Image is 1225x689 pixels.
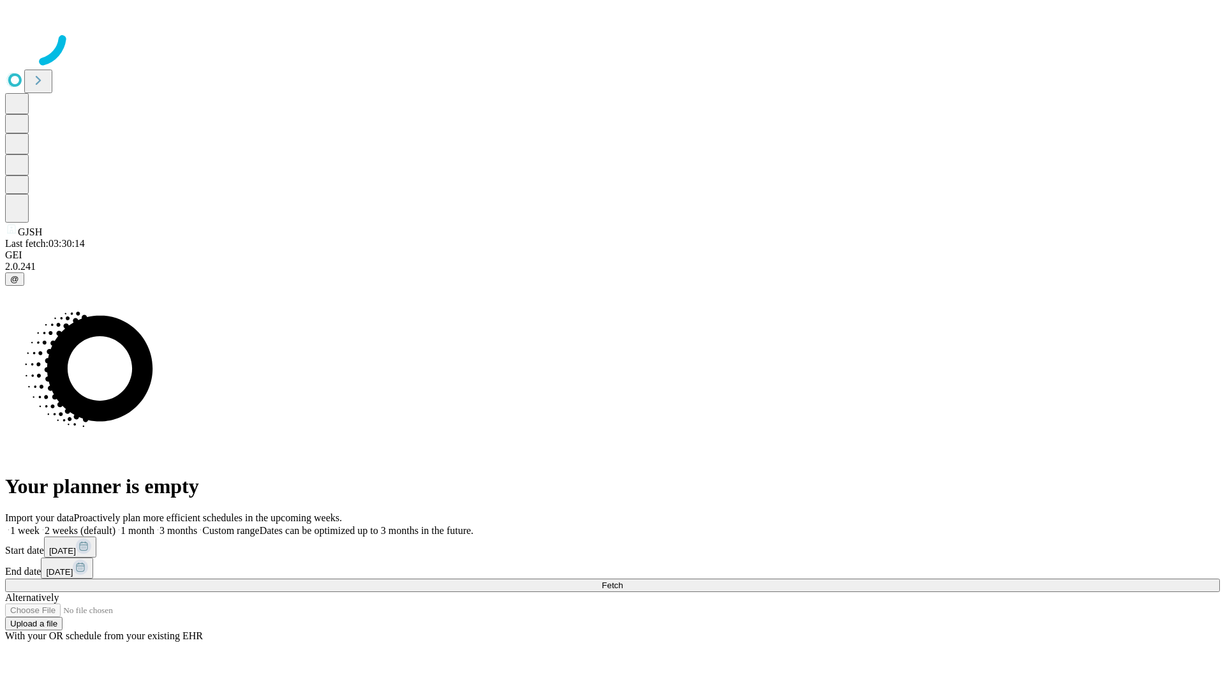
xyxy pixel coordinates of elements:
[602,581,623,590] span: Fetch
[18,226,42,237] span: GJSH
[5,261,1220,272] div: 2.0.241
[202,525,259,536] span: Custom range
[5,579,1220,592] button: Fetch
[5,249,1220,261] div: GEI
[260,525,473,536] span: Dates can be optimized up to 3 months in the future.
[41,558,93,579] button: [DATE]
[49,546,76,556] span: [DATE]
[46,567,73,577] span: [DATE]
[5,537,1220,558] div: Start date
[5,272,24,286] button: @
[5,238,85,249] span: Last fetch: 03:30:14
[5,475,1220,498] h1: Your planner is empty
[10,525,40,536] span: 1 week
[5,592,59,603] span: Alternatively
[45,525,115,536] span: 2 weeks (default)
[5,512,74,523] span: Import your data
[44,537,96,558] button: [DATE]
[160,525,197,536] span: 3 months
[5,617,63,630] button: Upload a file
[10,274,19,284] span: @
[5,558,1220,579] div: End date
[5,630,203,641] span: With your OR schedule from your existing EHR
[74,512,342,523] span: Proactively plan more efficient schedules in the upcoming weeks.
[121,525,154,536] span: 1 month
